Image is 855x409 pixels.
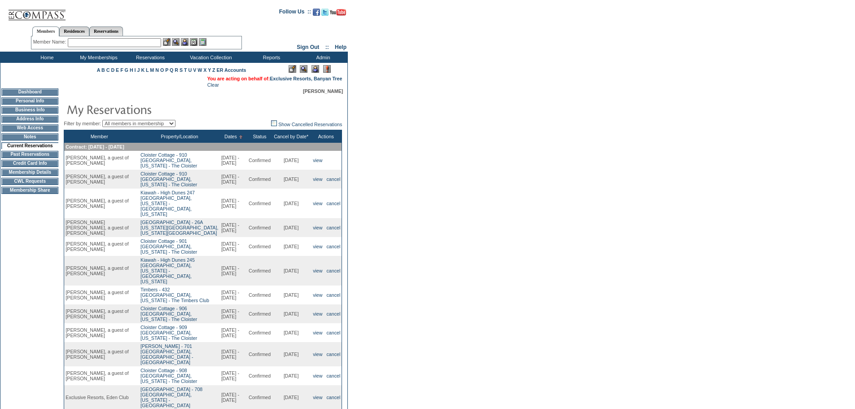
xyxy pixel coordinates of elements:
img: Reservations [190,38,197,46]
td: [DATE] [272,237,310,256]
td: [PERSON_NAME] [PERSON_NAME], a guest of [PERSON_NAME] [64,218,134,237]
td: Admin [296,52,348,63]
td: Confirmed [247,256,272,286]
a: cancel [327,292,341,298]
td: [DATE] - [DATE] [220,218,247,237]
td: [DATE] [272,256,310,286]
td: [DATE] - [DATE] [220,189,247,218]
td: [DATE] [272,189,310,218]
a: F [120,67,123,73]
a: view [313,201,322,206]
td: [DATE] [272,170,310,189]
a: Reservations [89,26,123,36]
td: [DATE] - [DATE] [220,342,247,366]
a: A [97,67,100,73]
img: Impersonate [311,65,319,73]
a: G [125,67,128,73]
td: [DATE] - [DATE] [220,170,247,189]
td: [DATE] [272,286,310,304]
img: Ascending [237,135,243,139]
a: T [184,67,187,73]
img: Subscribe to our YouTube Channel [330,9,346,16]
img: Follow us on Twitter [321,9,329,16]
a: [PERSON_NAME] - 701[GEOGRAPHIC_DATA], [GEOGRAPHIC_DATA] - [GEOGRAPHIC_DATA] [140,343,193,365]
a: cancel [327,373,341,378]
a: Clear [207,82,219,88]
img: Edit Mode [289,65,296,73]
a: Timbers - 432[GEOGRAPHIC_DATA], [US_STATE] - The Timbers Club [140,287,209,303]
a: cancel [327,330,341,335]
td: [DATE] [272,151,310,170]
a: Member [91,134,108,139]
span: You are acting on behalf of: [207,76,342,81]
td: [DATE] - [DATE] [220,366,247,385]
td: [PERSON_NAME], a guest of [PERSON_NAME] [64,304,134,323]
a: M [150,67,154,73]
a: cancel [327,201,341,206]
a: Property/Location [161,134,198,139]
a: view [313,158,322,163]
a: Cloister Cottage - 910[GEOGRAPHIC_DATA], [US_STATE] - The Cloister [140,171,197,187]
a: P [165,67,168,73]
a: view [313,244,322,249]
a: view [313,395,322,400]
a: U [189,67,192,73]
a: Dates [224,134,237,139]
img: View [172,38,180,46]
a: cancel [327,311,341,317]
a: [GEOGRAPHIC_DATA] - 708[GEOGRAPHIC_DATA], [US_STATE] - [GEOGRAPHIC_DATA] [140,387,202,408]
a: N [155,67,159,73]
td: Confirmed [247,366,272,385]
td: Dashboard [1,88,58,96]
a: O [160,67,164,73]
a: cancel [327,244,341,249]
img: Compass Home [8,2,66,21]
a: cancel [327,176,341,182]
a: E [116,67,119,73]
td: [PERSON_NAME], a guest of [PERSON_NAME] [64,286,134,304]
td: [DATE] [272,304,310,323]
td: Confirmed [247,342,272,366]
td: [PERSON_NAME], a guest of [PERSON_NAME] [64,323,134,342]
td: [PERSON_NAME], a guest of [PERSON_NAME] [64,151,134,170]
th: Actions [310,130,342,143]
a: Cloister Cottage - 909[GEOGRAPHIC_DATA], [US_STATE] - The Cloister [140,325,197,341]
td: My Memberships [72,52,123,63]
a: cancel [327,225,341,230]
a: D [111,67,114,73]
td: [DATE] - [DATE] [220,304,247,323]
a: Cancel by Date* [274,134,308,139]
td: [DATE] - [DATE] [220,286,247,304]
a: view [313,268,322,273]
a: view [313,330,322,335]
td: Web Access [1,124,58,132]
a: Members [32,26,60,36]
td: CWL Requests [1,178,58,185]
td: [PERSON_NAME], a guest of [PERSON_NAME] [64,342,134,366]
td: [DATE] [272,323,310,342]
td: [PERSON_NAME], a guest of [PERSON_NAME] [64,237,134,256]
td: Membership Share [1,187,58,194]
span: [PERSON_NAME] [303,88,343,94]
a: cancel [327,352,341,357]
a: view [313,311,322,317]
a: Exclusive Resorts, Banyan Tree [270,76,342,81]
img: Become our fan on Facebook [313,9,320,16]
img: b_calculator.gif [199,38,206,46]
td: Confirmed [247,151,272,170]
a: X [203,67,206,73]
td: Follow Us :: [279,8,311,18]
td: Current Reservations [1,142,58,149]
a: Y [208,67,211,73]
a: Kiawah - High Dunes 247[GEOGRAPHIC_DATA], [US_STATE] - [GEOGRAPHIC_DATA], [US_STATE] [140,190,195,217]
a: view [313,352,322,357]
td: [DATE] [272,366,310,385]
td: Past Reservations [1,151,58,158]
a: view [313,292,322,298]
td: [PERSON_NAME], a guest of [PERSON_NAME] [64,189,134,218]
td: Notes [1,133,58,141]
img: b_edit.gif [163,38,171,46]
a: cancel [327,395,341,400]
a: K [141,67,145,73]
a: J [137,67,140,73]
